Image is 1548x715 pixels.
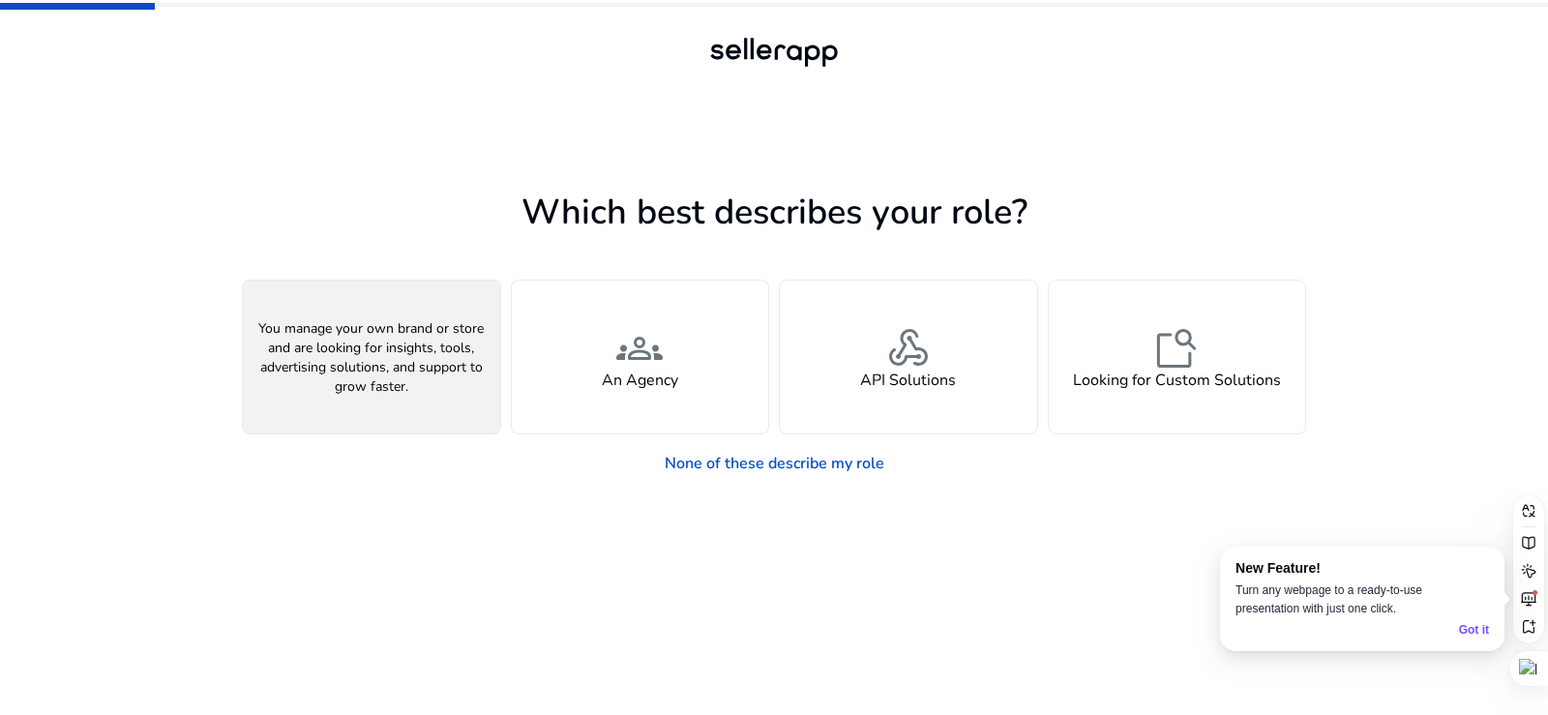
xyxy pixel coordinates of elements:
[779,280,1038,434] button: webhookAPI Solutions
[860,372,956,390] h4: API Solutions
[242,192,1306,233] h1: Which best describes your role?
[1153,325,1200,372] span: feature_search
[1073,372,1281,390] h4: Looking for Custom Solutions
[1048,280,1307,434] button: feature_searchLooking for Custom Solutions
[511,280,770,434] button: groupsAn Agency
[242,280,501,434] button: You manage your own brand or store and are looking for insights, tools, advertising solutions, an...
[649,444,900,483] a: None of these describe my role
[602,372,678,390] h4: An Agency
[885,325,932,372] span: webhook
[616,325,663,372] span: groups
